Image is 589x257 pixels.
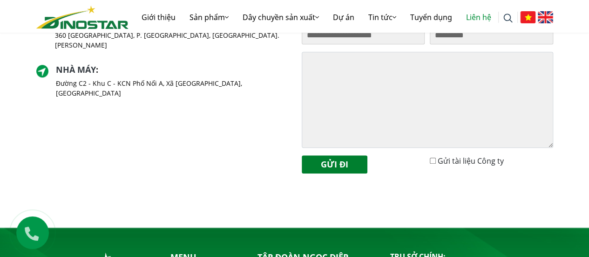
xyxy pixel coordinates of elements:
img: logo [36,6,129,29]
img: search [503,14,513,23]
a: Sản phẩm [183,2,236,32]
a: Tuyển dụng [403,2,459,32]
a: Tin tức [361,2,403,32]
button: Gửi đi [302,155,367,174]
a: Liên hệ [459,2,498,32]
img: English [538,11,553,23]
p: 360 [GEOGRAPHIC_DATA], P. [GEOGRAPHIC_DATA], [GEOGRAPHIC_DATA]. [PERSON_NAME] [55,30,288,50]
img: directer [36,65,49,77]
a: Nhà máy [56,64,96,75]
a: Giới thiệu [135,2,183,32]
a: Dự án [326,2,361,32]
label: Gửi tài liệu Công ty [438,155,504,167]
h2: : [56,65,287,75]
img: Tiếng Việt [520,11,535,23]
p: Đường C2 - Khu C - KCN Phố Nối A, Xã [GEOGRAPHIC_DATA], [GEOGRAPHIC_DATA] [56,78,287,98]
a: Dây chuyền sản xuất [236,2,326,32]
